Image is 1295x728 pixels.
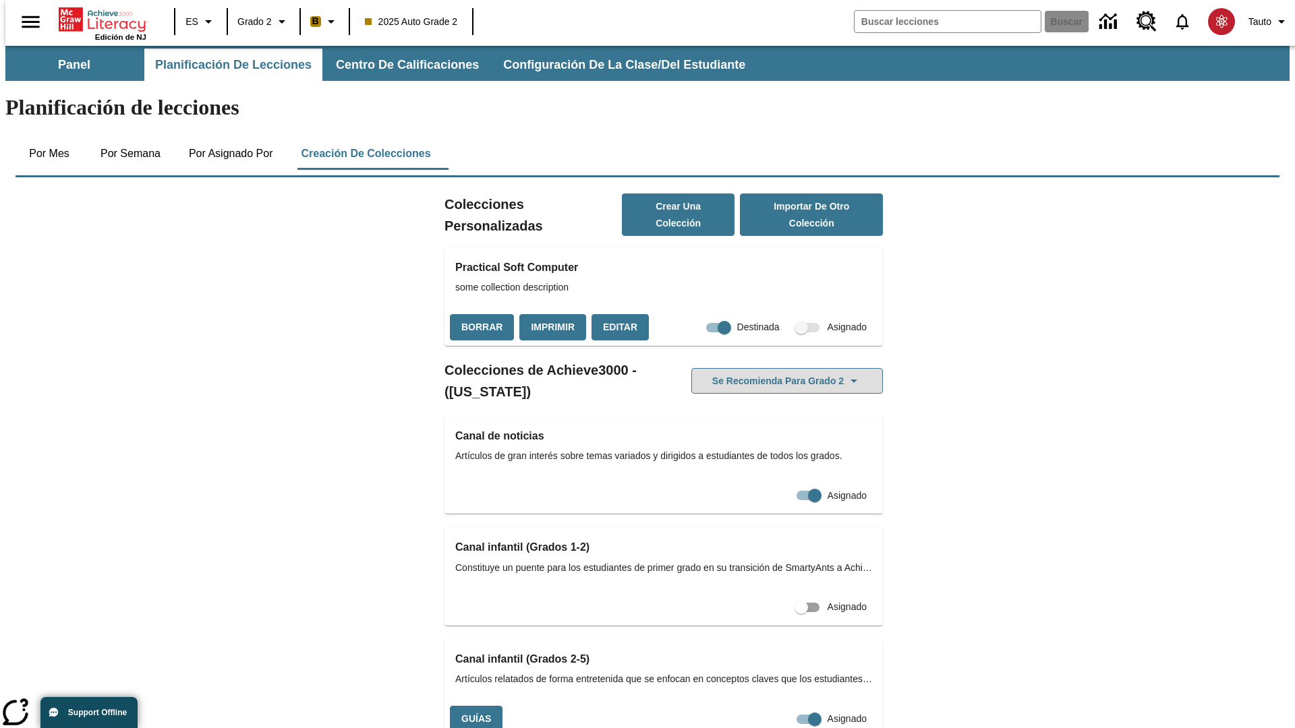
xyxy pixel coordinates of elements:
[519,314,586,340] button: Imprimir, Se abrirá en una ventana nueva
[365,15,458,29] span: 2025 Auto Grade 2
[232,9,295,34] button: Grado: Grado 2, Elige un grado
[144,49,322,81] button: Planificación de lecciones
[737,320,780,334] span: Destinada
[592,314,649,340] button: Editar
[1128,3,1165,40] a: Centro de recursos, Se abrirá en una pestaña nueva.
[237,15,272,29] span: Grado 2
[11,2,51,42] button: Abrir el menú lateral
[455,427,872,446] h3: Canal de noticias
[1091,3,1128,40] a: Centro de información
[444,359,664,402] h2: Colecciones de Achieve3000 - ([US_STATE])
[828,600,867,614] span: Asignado
[455,561,872,575] span: Constituye un puente para los estudiantes de primer grado en su transición de SmartyAnts a Achiev...
[185,15,198,29] span: ES
[59,5,146,41] div: Portada
[312,13,319,30] span: B
[290,138,441,170] button: Creación de colecciones
[5,49,757,81] div: Subbarra de navegación
[828,489,867,503] span: Asignado
[455,538,872,557] h3: Canal infantil (Grados 1-2)
[828,712,867,726] span: Asignado
[336,57,479,73] span: Centro de calificaciones
[1208,8,1235,35] img: avatar image
[7,49,142,81] button: Panel
[855,11,1041,32] input: Buscar campo
[90,138,171,170] button: Por semana
[325,49,490,81] button: Centro de calificaciones
[740,193,883,236] button: Importar de otro Colección
[455,258,872,277] h3: Practical Soft Computer
[305,9,345,34] button: Boost El color de la clase es anaranjado claro. Cambiar el color de la clase.
[155,57,312,73] span: Planificación de lecciones
[503,57,745,73] span: Configuración de la clase/del estudiante
[40,697,138,728] button: Support Offline
[5,46,1290,81] div: Subbarra de navegación
[455,672,872,686] span: Artículos relatados de forma entretenida que se enfocan en conceptos claves que los estudiantes a...
[622,193,735,236] button: Crear una colección
[1248,15,1271,29] span: Tauto
[1200,4,1243,39] button: Escoja un nuevo avatar
[58,57,90,73] span: Panel
[1165,4,1200,39] a: Notificaciones
[178,138,284,170] button: Por asignado por
[455,449,872,463] span: Artículos de gran interés sobre temas variados y dirigidos a estudiantes de todos los grados.
[492,49,756,81] button: Configuración de la clase/del estudiante
[455,280,872,295] span: some collection description
[455,650,872,669] h3: Canal infantil (Grados 2-5)
[179,9,223,34] button: Lenguaje: ES, Selecciona un idioma
[691,368,883,394] button: Se recomienda para Grado 2
[450,314,514,340] button: Borrar
[828,320,867,334] span: Asignado
[68,708,127,717] span: Support Offline
[95,33,146,41] span: Edición de NJ
[5,95,1290,120] h1: Planificación de lecciones
[16,138,83,170] button: Por mes
[59,6,146,33] a: Portada
[444,193,622,237] h2: Colecciones Personalizadas
[1243,9,1295,34] button: Perfil/Configuración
